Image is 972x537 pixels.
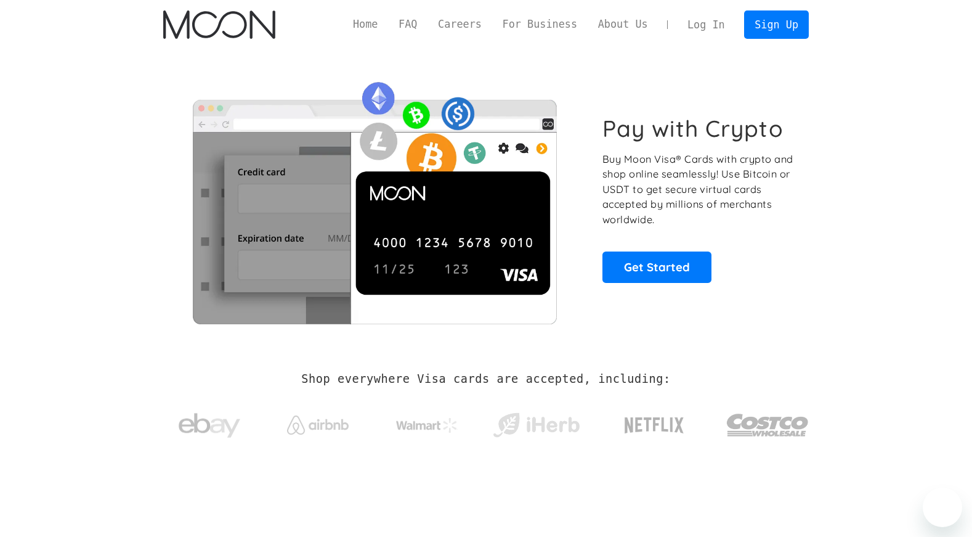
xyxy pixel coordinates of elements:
[163,10,275,39] img: Moon Logo
[342,17,388,32] a: Home
[381,406,473,439] a: Walmart
[623,410,685,441] img: Netflix
[490,397,582,448] a: iHerb
[726,390,809,454] a: Costco
[163,10,275,39] a: home
[744,10,808,38] a: Sign Up
[179,406,240,445] img: ebay
[427,17,492,32] a: Careers
[287,416,349,435] img: Airbnb
[396,418,458,433] img: Walmart
[602,152,795,228] p: Buy Moon Visa® Cards with crypto and shop online seamlessly! Use Bitcoin or USDT to get secure vi...
[602,252,711,282] a: Get Started
[388,17,427,32] a: FAQ
[588,17,658,32] a: About Us
[599,398,710,447] a: Netflix
[163,394,255,451] a: ebay
[492,17,588,32] a: For Business
[163,73,585,324] img: Moon Cards let you spend your crypto anywhere Visa is accepted.
[726,402,809,448] img: Costco
[923,488,962,527] iframe: Button to launch messaging window
[301,372,670,386] h2: Shop everywhere Visa cards are accepted, including:
[677,11,735,38] a: Log In
[602,115,784,142] h1: Pay with Crypto
[272,403,364,441] a: Airbnb
[490,409,582,441] img: iHerb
